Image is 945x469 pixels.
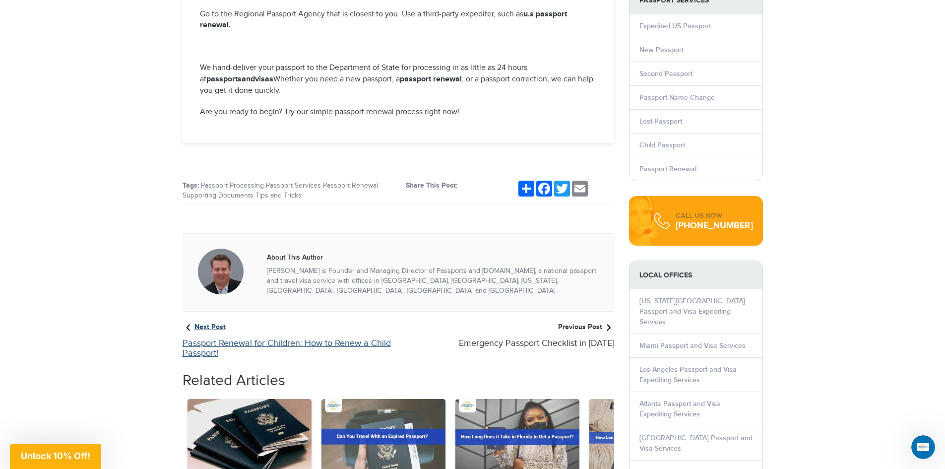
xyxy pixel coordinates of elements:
[639,117,682,126] a: Lost Passport
[201,182,264,190] a: Passport Processing
[517,181,535,197] a: Share
[639,93,715,102] a: Passport Name Change
[267,254,598,261] h5: About This Author
[406,338,614,348] h4: Emergency Passport Checklist in [DATE]
[639,69,693,78] a: Second Passport
[639,165,696,173] a: Passport Renewal
[21,451,90,461] span: Unlock 10% Off!
[639,141,685,149] a: Child Passport
[183,373,614,389] h2: Related Articles
[183,181,199,190] strong: Tags:
[200,9,597,32] p: Go to the Regional Passport Agency that is closest to you. Use a third-party expediter, such as .
[183,322,391,358] a: Next Post Passport Renewal for Children: How to Renew a Child Passport!
[400,74,462,84] strong: passport renewal
[639,341,746,350] a: Miami Passport and Visa Services
[200,63,597,97] p: We hand-deliver your passport to the Department of State for processing in as little as 24 hours ...
[323,182,378,190] a: Passport Renewal
[535,181,553,197] a: Facebook
[406,181,457,190] strong: Share This Post:
[911,435,935,459] iframe: Intercom live chat
[639,46,684,54] a: New Passport
[10,444,101,469] div: Unlock 10% Off!
[639,400,720,418] a: Atlanta Passport and Visa Expediting Services
[255,192,302,200] a: Tips and Tricks
[183,338,391,358] h4: Passport Renewal for Children: How to Renew a Child Passport!
[406,322,614,348] a: Previous Post Emergency Passport Checklist in [DATE]
[523,9,534,19] strong: u.s
[200,9,567,30] strong: passport renewal.
[183,323,226,331] strong: Next Post
[266,182,321,190] a: Passport Services
[571,181,589,197] a: Email
[183,192,253,200] a: Supporting Documents
[639,22,711,30] a: Expedited US Passport
[553,181,571,197] a: Twitter
[639,365,737,384] a: Los Angeles Passport and Visa Expediting Services
[676,221,753,231] div: [PHONE_NUMBER]
[206,74,273,84] strong: passportsandvisas
[676,211,753,221] div: CALL US NOW
[639,434,753,453] a: [GEOGRAPHIC_DATA] Passport and Visa Services
[558,323,614,331] strong: Previous Post
[639,297,745,326] a: [US_STATE][GEOGRAPHIC_DATA] Passport and Visa Expediting Services
[200,107,597,118] p: Are you ready to begin? Try our simple passport renewal process right now!
[630,261,762,289] strong: LOCAL OFFICES
[267,267,598,296] p: [PERSON_NAME] is Founder and Managing Director of Passports and [DOMAIN_NAME], a national passpor...
[198,249,244,294] img: Philip Diack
